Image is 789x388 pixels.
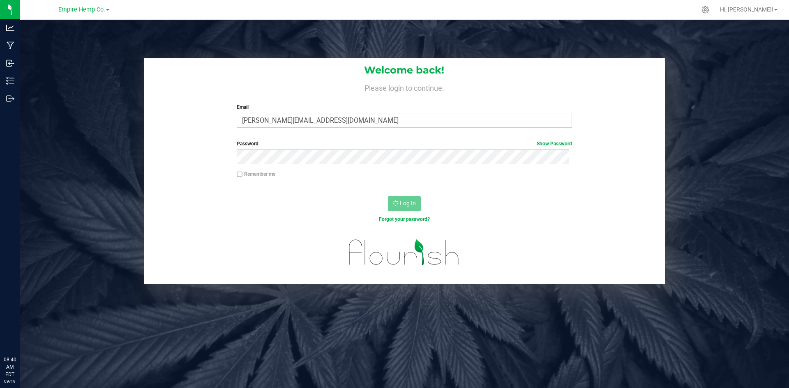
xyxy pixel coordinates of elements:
p: 08:40 AM EDT [4,356,16,378]
label: Remember me [237,170,275,178]
inline-svg: Inventory [6,77,14,85]
span: Hi, [PERSON_NAME]! [720,6,773,13]
a: Forgot your password? [379,216,430,222]
label: Email [237,103,572,111]
inline-svg: Analytics [6,24,14,32]
div: Manage settings [700,6,711,14]
a: Show Password [537,141,572,147]
button: Log In [388,196,421,211]
inline-svg: Outbound [6,94,14,103]
h4: Please login to continue. [144,82,665,92]
inline-svg: Manufacturing [6,41,14,50]
h1: Welcome back! [144,65,665,76]
img: flourish_logo.svg [339,232,469,273]
span: Log In [400,200,416,207]
input: Remember me [237,172,242,177]
span: Empire Hemp Co. [58,6,105,13]
span: Password [237,141,258,147]
p: 09/19 [4,378,16,384]
inline-svg: Inbound [6,59,14,67]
